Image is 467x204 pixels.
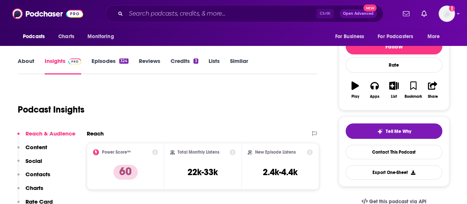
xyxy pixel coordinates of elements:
[113,165,138,180] p: 60
[25,184,43,191] p: Charts
[171,57,198,74] a: Credits3
[263,167,298,178] h3: 2.4k-4.4k
[17,171,50,184] button: Contacts
[209,57,220,74] a: Lists
[346,145,442,159] a: Contact This Podcast
[391,94,397,99] div: List
[378,31,413,42] span: For Podcasters
[316,9,334,19] span: Ctrl K
[68,58,81,64] img: Podchaser Pro
[17,144,47,157] button: Content
[188,167,218,178] h3: 22k-33k
[126,8,316,20] input: Search podcasts, credits, & more...
[106,5,383,22] div: Search podcasts, credits, & more...
[439,6,455,22] span: Logged in as LBraverman
[178,150,219,155] h2: Total Monthly Listens
[365,77,384,103] button: Apps
[449,6,455,11] svg: Add a profile image
[370,94,380,99] div: Apps
[373,30,424,44] button: open menu
[25,157,42,164] p: Social
[346,77,365,103] button: Play
[404,77,423,103] button: Bookmark
[18,104,85,115] h1: Podcast Insights
[346,38,442,54] button: Follow
[363,4,377,11] span: New
[343,12,374,16] span: Open Advanced
[427,31,440,42] span: More
[58,31,74,42] span: Charts
[418,7,430,20] a: Show notifications dropdown
[386,128,411,134] span: Tell Me Why
[92,57,128,74] a: Episodes324
[17,157,42,171] button: Social
[439,6,455,22] button: Show profile menu
[422,30,449,44] button: open menu
[230,57,248,74] a: Similar
[377,128,383,134] img: tell me why sparkle
[423,77,442,103] button: Share
[346,57,442,73] div: Rate
[119,58,128,64] div: 324
[17,130,75,144] button: Reach & Audience
[25,171,50,178] p: Contacts
[427,94,437,99] div: Share
[384,77,404,103] button: List
[17,184,43,198] button: Charts
[23,31,45,42] span: Podcasts
[340,9,377,18] button: Open AdvancedNew
[346,123,442,139] button: tell me why sparkleTell Me Why
[25,144,47,151] p: Content
[82,30,123,44] button: open menu
[18,57,34,74] a: About
[25,130,75,137] p: Reach & Audience
[351,94,359,99] div: Play
[87,130,104,137] h2: Reach
[330,30,373,44] button: open menu
[346,165,442,180] button: Export One-Sheet
[87,31,114,42] span: Monitoring
[405,94,422,99] div: Bookmark
[400,7,412,20] a: Show notifications dropdown
[18,30,54,44] button: open menu
[12,7,83,21] img: Podchaser - Follow, Share and Rate Podcasts
[102,150,131,155] h2: Power Score™
[255,150,296,155] h2: New Episode Listens
[139,57,160,74] a: Reviews
[335,31,364,42] span: For Business
[439,6,455,22] img: User Profile
[193,58,198,64] div: 3
[54,30,79,44] a: Charts
[45,57,81,74] a: InsightsPodchaser Pro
